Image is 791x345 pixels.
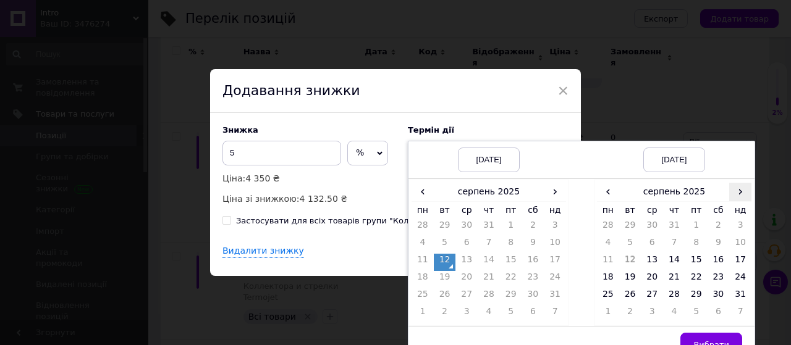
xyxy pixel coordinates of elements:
td: 1 [412,306,434,323]
span: Додавання знижки [222,83,360,98]
td: 25 [597,288,619,306]
td: 18 [597,271,619,288]
td: 14 [478,254,500,271]
td: 23 [708,271,730,288]
td: 27 [641,288,663,306]
td: 31 [663,219,685,236]
td: 16 [708,254,730,271]
th: серпень 2025 [619,183,730,201]
td: 7 [544,306,566,323]
p: Ціна: [222,172,395,185]
td: 21 [478,271,500,288]
td: 27 [455,288,478,306]
td: 10 [729,236,751,254]
td: 8 [500,236,522,254]
td: 30 [455,219,478,236]
td: 8 [685,236,708,254]
td: 6 [641,236,663,254]
td: 28 [478,288,500,306]
td: 5 [685,306,708,323]
th: ср [641,201,663,219]
th: чт [478,201,500,219]
td: 5 [500,306,522,323]
th: пн [597,201,619,219]
div: Видалити знижку [222,245,304,258]
th: чт [663,201,685,219]
th: ср [455,201,478,219]
td: 30 [641,219,663,236]
td: 15 [685,254,708,271]
td: 26 [619,288,641,306]
th: вт [619,201,641,219]
td: 12 [434,254,456,271]
td: 2 [708,219,730,236]
th: вт [434,201,456,219]
td: 2 [619,306,641,323]
td: 17 [544,254,566,271]
input: 0 [222,141,341,165]
td: 6 [708,306,730,323]
td: 15 [500,254,522,271]
td: 28 [663,288,685,306]
span: ‹ [412,183,434,201]
td: 17 [729,254,751,271]
td: 2 [522,219,544,236]
td: 13 [455,254,478,271]
td: 29 [500,288,522,306]
td: 28 [412,219,434,236]
td: 4 [663,306,685,323]
td: 12 [619,254,641,271]
td: 14 [663,254,685,271]
td: 7 [478,236,500,254]
td: 25 [412,288,434,306]
td: 31 [729,288,751,306]
td: 9 [708,236,730,254]
td: 7 [729,306,751,323]
label: Термін дії [408,125,569,135]
td: 11 [597,254,619,271]
td: 3 [544,219,566,236]
td: 24 [729,271,751,288]
td: 20 [455,271,478,288]
td: 9 [522,236,544,254]
span: 4 132.50 ₴ [300,194,348,204]
td: 30 [522,288,544,306]
td: 30 [708,288,730,306]
td: 4 [412,236,434,254]
td: 29 [685,288,708,306]
td: 5 [619,236,641,254]
div: [DATE] [458,148,520,172]
td: 23 [522,271,544,288]
td: 10 [544,236,566,254]
td: 18 [412,271,434,288]
td: 3 [641,306,663,323]
td: 2 [434,306,456,323]
td: 20 [641,271,663,288]
td: 6 [455,236,478,254]
td: 1 [685,219,708,236]
td: 5 [434,236,456,254]
span: 4 350 ₴ [245,173,279,183]
td: 1 [597,306,619,323]
th: пт [500,201,522,219]
span: × [557,80,569,101]
td: 3 [729,219,751,236]
td: 22 [685,271,708,288]
span: ‹ [597,183,619,201]
td: 21 [663,271,685,288]
td: 4 [478,306,500,323]
div: Застосувати для всіх товарів групи "Коллектора и стрелки Termojet" [236,215,529,227]
td: 26 [434,288,456,306]
td: 6 [522,306,544,323]
span: › [729,183,751,201]
th: пн [412,201,434,219]
td: 29 [434,219,456,236]
td: 1 [500,219,522,236]
th: сб [708,201,730,219]
td: 22 [500,271,522,288]
td: 19 [619,271,641,288]
span: % [356,148,364,157]
div: [DATE] [643,148,705,172]
td: 3 [455,306,478,323]
td: 16 [522,254,544,271]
